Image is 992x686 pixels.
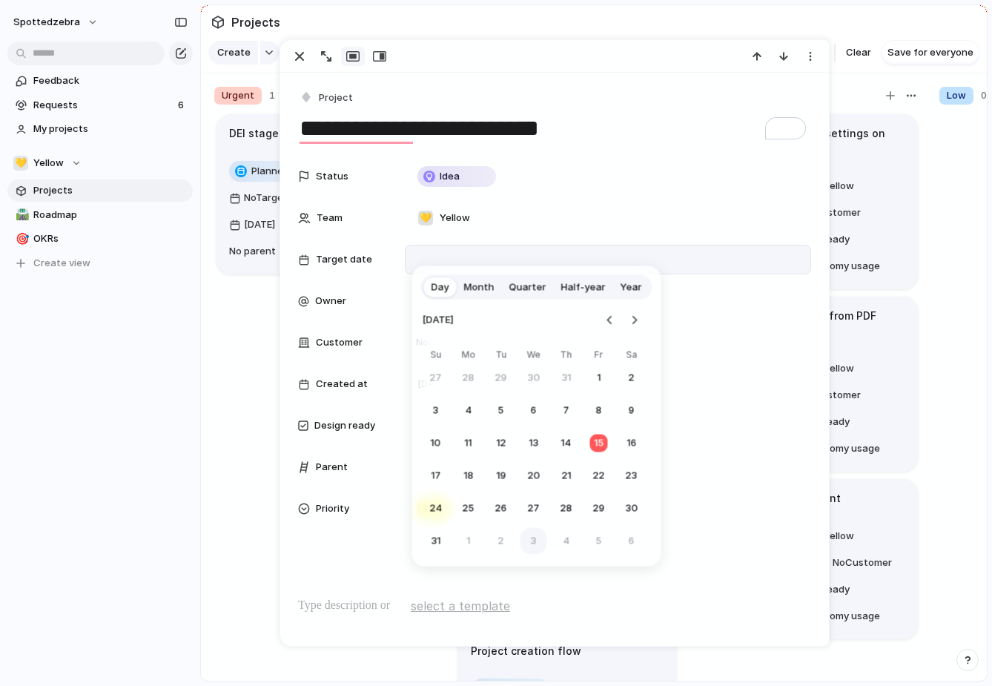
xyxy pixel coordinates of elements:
[423,463,449,489] button: Sunday, August 17th, 2025
[586,365,612,392] button: Friday, August 1st, 2025
[618,463,645,489] button: Saturday, August 23rd, 2025
[586,349,612,365] th: Friday
[586,430,612,457] button: Today, Friday, August 15th, 2025
[423,430,449,457] button: Sunday, August 10th, 2025
[457,275,502,299] button: Month
[553,398,580,424] button: Thursday, August 7th, 2025
[455,463,482,489] button: Monday, August 18th, 2025
[561,280,606,294] span: Half-year
[600,310,621,331] button: Go to the Previous Month
[586,463,612,489] button: Friday, August 22nd, 2025
[423,398,449,424] button: Sunday, August 3rd, 2025
[520,528,547,555] button: Wednesday, September 3rd, 2025
[464,280,495,294] span: Month
[455,430,482,457] button: Monday, August 11th, 2025
[488,398,515,424] button: Tuesday, August 5th, 2025
[553,495,580,522] button: Thursday, August 28th, 2025
[553,528,580,555] button: Thursday, September 4th, 2025
[423,528,449,555] button: Sunday, August 31st, 2025
[423,495,449,522] button: Sunday, August 24th, 2025
[553,365,580,392] button: Thursday, July 31st, 2025
[488,349,515,365] th: Tuesday
[455,365,482,392] button: Monday, July 28th, 2025
[509,280,546,294] span: Quarter
[455,349,482,365] th: Monday
[553,349,580,365] th: Thursday
[488,365,515,392] button: Tuesday, July 29th, 2025
[488,495,515,522] button: Tuesday, August 26th, 2025
[423,349,645,555] table: August 2025
[618,430,645,457] button: Saturday, August 16th, 2025
[520,495,547,522] button: Wednesday, August 27th, 2025
[455,528,482,555] button: Monday, September 1st, 2025
[488,528,515,555] button: Tuesday, September 2nd, 2025
[618,495,645,522] button: Saturday, August 30th, 2025
[520,430,547,457] button: Wednesday, August 13th, 2025
[502,275,554,299] button: Quarter
[423,365,449,392] button: Sunday, July 27th, 2025
[618,398,645,424] button: Saturday, August 9th, 2025
[624,310,645,331] button: Go to the Next Month
[431,280,449,294] span: Day
[488,430,515,457] button: Tuesday, August 12th, 2025
[618,365,645,392] button: Saturday, August 2nd, 2025
[520,365,547,392] button: Wednesday, July 30th, 2025
[424,275,457,299] button: Day
[488,463,515,489] button: Tuesday, August 19th, 2025
[423,304,454,337] span: [DATE]
[520,349,547,365] th: Wednesday
[586,495,612,522] button: Friday, August 29th, 2025
[554,275,613,299] button: Half-year
[618,528,645,555] button: Saturday, September 6th, 2025
[520,463,547,489] button: Wednesday, August 20th, 2025
[586,528,612,555] button: Friday, September 5th, 2025
[553,430,580,457] button: Thursday, August 14th, 2025
[621,280,642,294] span: Year
[455,398,482,424] button: Monday, August 4th, 2025
[618,349,645,365] th: Saturday
[553,463,580,489] button: Thursday, August 21st, 2025
[520,398,547,424] button: Wednesday, August 6th, 2025
[586,398,612,424] button: Friday, August 8th, 2025
[613,275,649,299] button: Year
[455,495,482,522] button: Monday, August 25th, 2025
[423,349,449,365] th: Sunday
